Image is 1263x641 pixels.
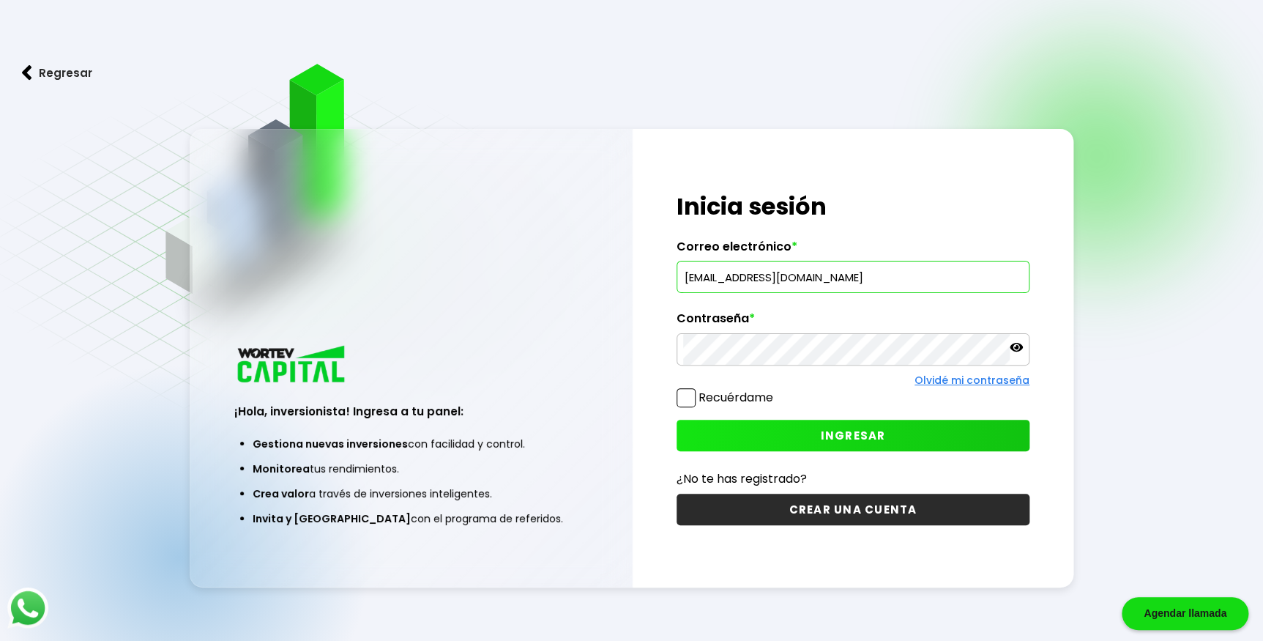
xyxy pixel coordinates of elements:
[7,588,48,629] img: logos_whatsapp-icon.242b2217.svg
[677,494,1029,525] button: CREAR UNA CUENTA
[914,373,1029,388] a: Olvidé mi contraseña
[677,470,1029,488] p: ¿No te has registrado?
[1122,597,1248,630] div: Agendar llamada
[253,437,408,451] span: Gestiona nuevas inversiones
[253,462,310,476] span: Monitorea
[677,311,1029,333] label: Contraseña
[683,262,1023,292] input: hola@wortev.capital
[253,486,309,501] span: Crea valor
[677,189,1029,224] h1: Inicia sesión
[677,420,1029,451] button: INGRESAR
[677,470,1029,525] a: ¿No te has registrado?CREAR UNA CUENTA
[820,428,885,443] span: INGRESAR
[253,506,569,531] li: con el programa de referidos.
[253,511,411,526] span: Invita y [GEOGRAPHIC_DATA]
[253,431,569,456] li: con facilidad y control.
[22,65,32,81] img: flecha izquierda
[677,240,1029,262] label: Correo electrónico
[253,456,569,481] li: tus rendimientos.
[698,389,773,406] label: Recuérdame
[234,403,587,420] h3: ¡Hola, inversionista! Ingresa a tu panel:
[234,344,350,387] img: logo_wortev_capital
[253,481,569,506] li: a través de inversiones inteligentes.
